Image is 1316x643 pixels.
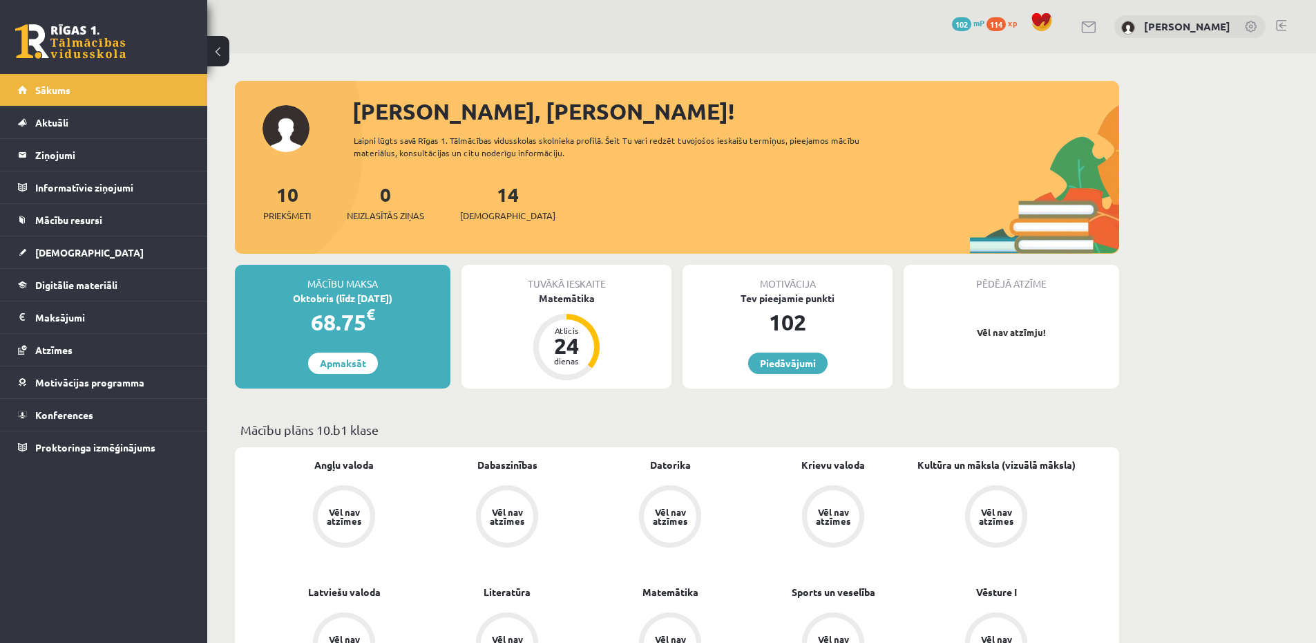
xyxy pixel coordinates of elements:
[460,182,555,223] a: 14[DEMOGRAPHIC_DATA]
[642,585,698,599] a: Matemātika
[35,84,70,96] span: Sākums
[18,106,190,138] a: Aktuāli
[35,376,144,389] span: Motivācijas programma
[308,353,378,374] a: Apmaksāt
[18,204,190,236] a: Mācību resursi
[35,171,190,203] legend: Informatīvie ziņojumi
[35,139,190,171] legend: Ziņojumi
[235,306,450,339] div: 68.75
[651,507,689,525] div: Vēl nav atzīmes
[910,326,1112,339] p: Vēl nav atzīmju!
[460,209,555,223] span: [DEMOGRAPHIC_DATA]
[18,269,190,301] a: Digitālie materiāli
[263,209,311,223] span: Priekšmeti
[35,409,93,421] span: Konferences
[973,17,984,28] span: mP
[977,507,1015,525] div: Vēl nav atzīmes
[325,507,363,525] div: Vēl nav atzīmes
[484,585,531,599] a: Literatūra
[35,301,190,333] legend: Maksājumi
[976,585,1017,599] a: Vēsture I
[952,17,984,28] a: 102 mP
[546,335,587,357] div: 24
[589,485,752,550] a: Vēl nav atzīmes
[752,485,915,550] a: Vēl nav atzīmes
[235,265,450,291] div: Mācību maksa
[352,95,1119,128] div: [PERSON_NAME], [PERSON_NAME]!
[308,585,381,599] a: Latviešu valoda
[546,357,587,365] div: dienas
[546,326,587,335] div: Atlicis
[347,182,424,223] a: 0Neizlasītās ziņas
[986,17,1024,28] a: 114 xp
[426,485,589,550] a: Vēl nav atzīmes
[35,214,102,226] span: Mācību resursi
[748,353,828,374] a: Piedāvājumi
[35,344,73,356] span: Atzīmes
[263,182,311,223] a: 10Priekšmeti
[18,366,190,398] a: Motivācijas programma
[18,236,190,268] a: [DEMOGRAPHIC_DATA]
[1144,19,1230,33] a: [PERSON_NAME]
[461,291,671,306] div: Matemātika
[1121,21,1135,35] img: Gintars Grīviņš
[366,304,375,324] span: €
[477,458,537,472] a: Dabaszinības
[240,420,1114,439] p: Mācību plāns 10.b1 klase
[263,485,426,550] a: Vēl nav atzīmes
[35,279,117,291] span: Digitālie materiāli
[18,171,190,203] a: Informatīvie ziņojumi
[35,246,144,259] span: [DEMOGRAPHIC_DATA]
[35,116,68,129] span: Aktuāli
[683,306,893,339] div: 102
[18,399,190,431] a: Konferences
[461,291,671,382] a: Matemātika Atlicis 24 dienas
[235,291,450,306] div: Oktobris (līdz [DATE])
[18,431,190,463] a: Proktoringa izmēģinājums
[801,458,865,472] a: Krievu valoda
[1008,17,1017,28] span: xp
[18,139,190,171] a: Ziņojumi
[18,74,190,106] a: Sākums
[18,301,190,333] a: Maksājumi
[35,441,155,454] span: Proktoringa izmēģinājums
[986,17,1006,31] span: 114
[915,485,1078,550] a: Vēl nav atzīmes
[683,291,893,306] div: Tev pieejamie punkti
[461,265,671,291] div: Tuvākā ieskaite
[314,458,374,472] a: Angļu valoda
[354,134,884,159] div: Laipni lūgts savā Rīgas 1. Tālmācības vidusskolas skolnieka profilā. Šeit Tu vari redzēt tuvojošo...
[650,458,691,472] a: Datorika
[18,334,190,366] a: Atzīmes
[917,458,1076,472] a: Kultūra un māksla (vizuālā māksla)
[683,265,893,291] div: Motivācija
[952,17,971,31] span: 102
[15,24,126,59] a: Rīgas 1. Tālmācības vidusskola
[792,585,875,599] a: Sports un veselība
[488,507,526,525] div: Vēl nav atzīmes
[814,507,852,525] div: Vēl nav atzīmes
[347,209,424,223] span: Neizlasītās ziņas
[904,265,1119,291] div: Pēdējā atzīme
